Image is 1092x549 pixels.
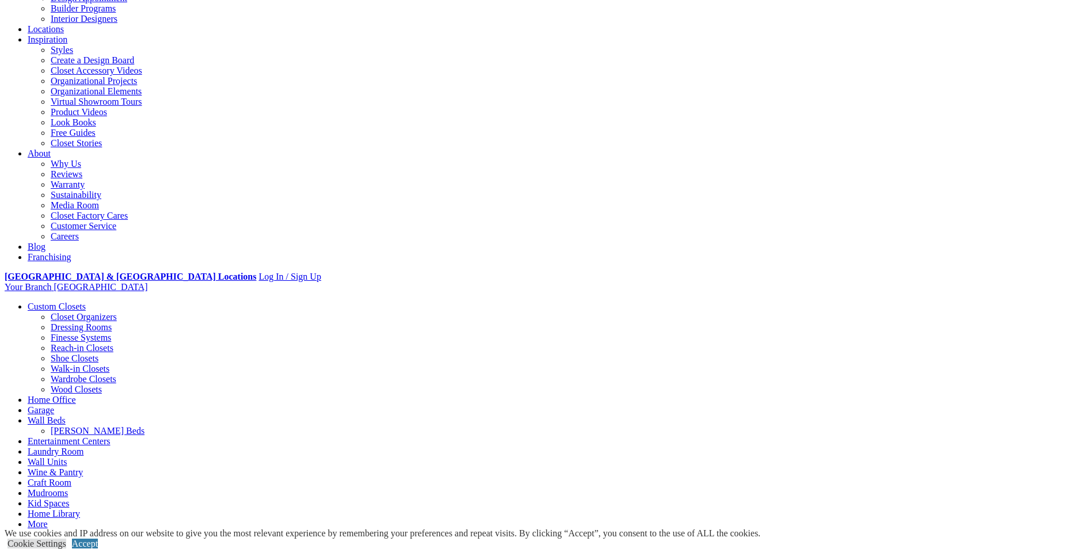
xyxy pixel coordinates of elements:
a: Cookie Settings [7,539,66,548]
a: Virtual Showroom Tours [51,97,142,106]
a: Closet Stories [51,138,102,148]
a: Closet Organizers [51,312,117,322]
a: Mudrooms [28,488,68,498]
a: Finesse Systems [51,333,111,342]
a: Wood Closets [51,384,102,394]
a: Wall Units [28,457,67,467]
a: Careers [51,231,79,241]
a: Franchising [28,252,71,262]
a: Wardrobe Closets [51,374,116,384]
a: Reviews [51,169,82,179]
a: Builder Programs [51,3,116,13]
a: Organizational Projects [51,76,137,86]
a: Look Books [51,117,96,127]
a: Walk-in Closets [51,364,109,373]
a: Blog [28,242,45,251]
a: Custom Closets [28,302,86,311]
a: Shoe Closets [51,353,98,363]
a: Free Guides [51,128,96,138]
a: Craft Room [28,478,71,487]
a: [PERSON_NAME] Beds [51,426,144,436]
a: Home Library [28,509,80,518]
a: Customer Service [51,221,116,231]
a: Styles [51,45,73,55]
a: Kid Spaces [28,498,69,508]
span: [GEOGRAPHIC_DATA] [54,282,147,292]
a: Accept [72,539,98,548]
a: Home Office [28,395,76,405]
span: Your Branch [5,282,51,292]
a: Laundry Room [28,447,83,456]
a: Log In / Sign Up [258,272,321,281]
a: Product Videos [51,107,107,117]
a: About [28,148,51,158]
a: [GEOGRAPHIC_DATA] & [GEOGRAPHIC_DATA] Locations [5,272,256,281]
a: Your Branch [GEOGRAPHIC_DATA] [5,282,148,292]
a: Media Room [51,200,99,210]
a: Warranty [51,180,85,189]
a: More menu text will display only on big screen [28,519,48,529]
a: Dressing Rooms [51,322,112,332]
div: We use cookies and IP address on our website to give you the most relevant experience by remember... [5,528,760,539]
a: Wine & Pantry [28,467,83,477]
a: Interior Designers [51,14,117,24]
a: Closet Factory Cares [51,211,128,220]
a: Inspiration [28,35,67,44]
a: Wall Beds [28,415,66,425]
a: Locations [28,24,64,34]
a: Entertainment Centers [28,436,111,446]
a: Closet Accessory Videos [51,66,142,75]
a: Sustainability [51,190,101,200]
a: Garage [28,405,54,415]
a: Why Us [51,159,81,169]
a: Reach-in Closets [51,343,113,353]
a: Create a Design Board [51,55,134,65]
a: Organizational Elements [51,86,142,96]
